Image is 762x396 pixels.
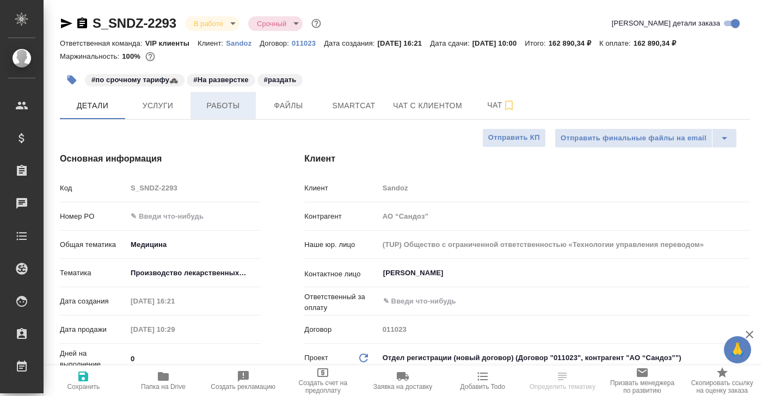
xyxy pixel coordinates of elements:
[283,366,363,396] button: Создать счет на предоплату
[67,383,100,391] span: Сохранить
[549,39,599,47] p: 162 890,34 ₽
[304,239,378,250] p: Наше юр. лицо
[309,16,323,30] button: Доп статусы указывают на важность/срочность заказа
[502,99,515,112] svg: Подписаться
[304,324,378,335] p: Договор
[122,52,143,60] p: 100%
[379,208,750,224] input: Пустое поле
[127,293,222,309] input: Пустое поле
[145,39,198,47] p: VIP клиенты
[728,338,747,361] span: 🙏
[430,39,472,47] p: Дата сдачи:
[689,379,755,394] span: Скопировать ссылку на оценку заказа
[60,39,145,47] p: Ответственная команда:
[488,132,540,144] span: Отправить КП
[198,39,226,47] p: Клиент:
[724,336,751,363] button: 🙏
[60,17,73,30] button: Скопировать ссылку для ЯМессенджера
[84,75,186,84] span: по срочному тарифу🚓
[60,324,127,335] p: Дата продажи
[203,366,283,396] button: Создать рекламацию
[127,236,261,254] div: Медицина
[682,366,762,396] button: Скопировать ссылку на оценку заказа
[93,16,176,30] a: S_SNDZ-2293
[132,99,184,113] span: Услуги
[324,39,377,47] p: Дата создания:
[744,300,746,302] button: Open
[612,18,720,29] span: [PERSON_NAME] детали заказа
[127,264,261,282] div: Производство лекарственных препаратов
[60,239,127,250] p: Общая тематика
[254,19,290,28] button: Срочный
[304,352,328,363] p: Проект
[304,152,750,165] h4: Клиент
[393,99,462,113] span: Чат с клиентом
[60,348,127,370] p: Дней на выполнение
[248,16,303,31] div: В работе
[124,366,204,396] button: Папка на Drive
[60,68,84,92] button: Добавить тэг
[226,39,260,47] p: Sandoz
[379,180,750,196] input: Пустое поле
[60,183,127,194] p: Код
[523,366,603,396] button: Определить тематику
[460,383,505,391] span: Добавить Todo
[304,183,378,194] p: Клиент
[193,75,248,85] p: #На разверстке
[304,211,378,222] p: Контрагент
[260,39,292,47] p: Договор:
[60,268,127,279] p: Тематика
[91,75,178,85] p: #по срочному тарифу🚓
[197,99,249,113] span: Работы
[443,366,523,396] button: Добавить Todo
[60,52,122,60] p: Маржинальность:
[475,98,527,112] span: Чат
[127,180,261,196] input: Пустое поле
[190,19,226,28] button: В работе
[482,128,546,147] button: Отправить КП
[292,38,324,47] a: 011023
[60,152,261,165] h4: Основная информация
[66,99,119,113] span: Детали
[264,75,297,85] p: #раздать
[226,38,260,47] a: Sandoz
[60,211,127,222] p: Номер PO
[60,296,127,307] p: Дата создания
[292,39,324,47] p: 011023
[378,39,431,47] p: [DATE] 16:21
[304,269,378,280] p: Контактное лицо
[599,39,634,47] p: К оплате:
[373,383,432,391] span: Заявка на доставку
[555,128,712,148] button: Отправить финальные файлы на email
[555,128,737,148] div: split button
[127,208,261,224] input: ✎ Введи что-нибудь
[561,132,706,145] span: Отправить финальные файлы на email
[379,349,750,367] div: Отдел регистрации (новый договор) (Договор "011023", контрагент "АО “Сандоз”")
[304,292,378,313] p: Ответственный за оплату
[609,379,676,394] span: Призвать менеджера по развитию
[328,99,380,113] span: Smartcat
[382,295,710,308] input: ✎ Введи что-нибудь
[379,321,750,337] input: Пустое поле
[634,39,684,47] p: 162 890,34 ₽
[744,272,746,274] button: Open
[141,383,186,391] span: Папка на Drive
[290,379,357,394] span: Создать счет на предоплату
[472,39,525,47] p: [DATE] 10:00
[186,75,256,84] span: На разверстке
[185,16,239,31] div: В работе
[211,383,275,391] span: Создать рекламацию
[363,366,443,396] button: Заявка на доставку
[262,99,315,113] span: Файлы
[143,49,157,64] button: 0.00 RUB;
[525,39,548,47] p: Итого:
[256,75,304,84] span: раздать
[530,383,595,391] span: Определить тематику
[379,237,750,252] input: Пустое поле
[603,366,683,396] button: Призвать менеджера по развитию
[44,366,124,396] button: Сохранить
[127,321,222,337] input: Пустое поле
[127,351,261,367] input: ✎ Введи что-нибудь
[76,17,89,30] button: Скопировать ссылку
